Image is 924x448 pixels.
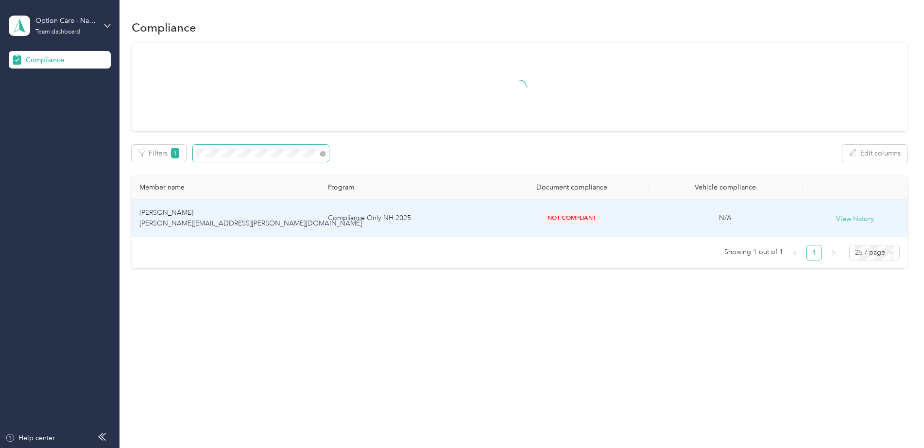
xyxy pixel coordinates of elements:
[320,200,495,237] td: Compliance Only NH 2025
[849,245,900,260] div: Page Size
[132,22,196,33] h1: Compliance
[171,148,180,158] span: 1
[132,175,320,200] th: Member name
[26,55,64,65] span: Compliance
[503,183,641,191] div: Document compliance
[787,245,803,260] li: Previous Page
[826,245,841,260] button: right
[870,394,924,448] iframe: Everlance-gr Chat Button Frame
[855,245,894,260] span: 25 / page
[842,145,907,162] button: Edit columns
[807,245,821,260] a: 1
[836,214,874,224] button: View history
[35,16,96,26] div: Option Care - Naven Health
[35,29,80,35] div: Team dashboard
[5,433,55,443] button: Help center
[724,245,783,259] span: Showing 1 out of 1
[320,175,495,200] th: Program
[826,245,841,260] li: Next Page
[132,145,187,162] button: Filters1
[139,208,362,227] span: [PERSON_NAME] [PERSON_NAME][EMAIL_ADDRESS][PERSON_NAME][DOMAIN_NAME]
[543,212,601,224] span: Not Compliant
[792,250,798,256] span: left
[719,214,732,222] span: N/A
[656,183,794,191] div: Vehicle compliance
[831,250,837,256] span: right
[787,245,803,260] button: left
